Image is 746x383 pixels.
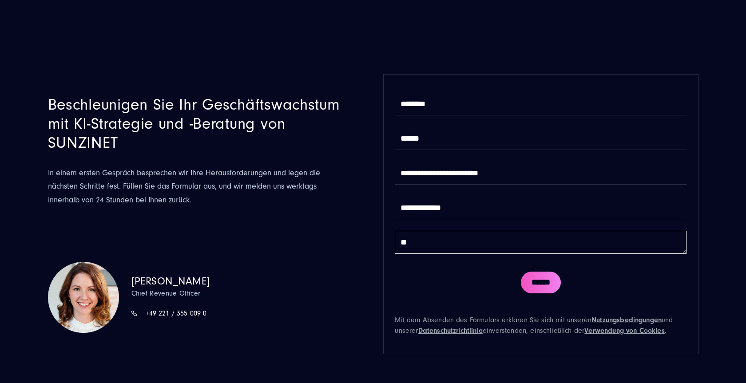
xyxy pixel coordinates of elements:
img: Simona Mayer - Head of Business Development - SUNZINET [48,262,119,333]
a: Datenschutzrichtlinie [418,327,483,335]
div: Mit dem Absenden des Formulars erklären Sie sich mit unseren und unserer einverstanden, einschlie... [395,293,686,336]
span: +49 221 / 355 009 0 [146,310,207,317]
a: Nutzungsbedingungen [591,316,662,324]
p: [PERSON_NAME] [131,275,210,288]
a: +49 221 / 355 009 0 [131,310,207,317]
p: Chief Revenue Officer [131,289,210,298]
p: In einem ersten Gespräch besprechen wir Ihre Herausforderungen und legen die nächsten Schritte fe... [48,166,343,207]
a: Verwendung von Cookies [584,327,665,335]
h2: Beschleunigen Sie Ihr Geschäftswachstum mit KI-Strategie und -Beratung von SUNZINET [48,95,343,152]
